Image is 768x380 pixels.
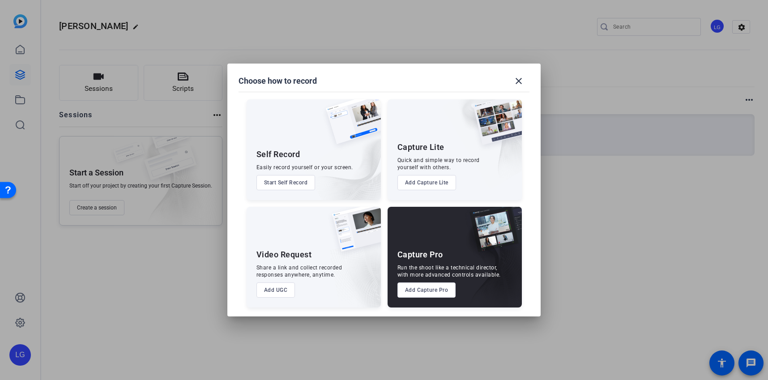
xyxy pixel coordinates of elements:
img: embarkstudio-self-record.png [303,119,381,200]
div: Share a link and collect recorded responses anywhere, anytime. [256,264,342,278]
button: Add Capture Lite [397,175,456,190]
img: embarkstudio-capture-lite.png [442,99,522,189]
h1: Choose how to record [239,76,317,86]
div: Quick and simple way to record yourself with others. [397,157,480,171]
div: Capture Lite [397,142,444,153]
img: embarkstudio-capture-pro.png [456,218,522,307]
div: Run the shoot like a technical director, with more advanced controls available. [397,264,501,278]
div: Self Record [256,149,300,160]
img: embarkstudio-ugc-content.png [329,235,381,307]
img: self-record.png [319,99,381,153]
div: Capture Pro [397,249,443,260]
div: Easily record yourself or your screen. [256,164,353,171]
button: Start Self Record [256,175,316,190]
img: ugc-content.png [325,207,381,261]
mat-icon: close [513,76,524,86]
img: capture-lite.png [466,99,522,154]
button: Add UGC [256,282,295,298]
button: Add Capture Pro [397,282,456,298]
div: Video Request [256,249,312,260]
img: capture-pro.png [463,207,522,261]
